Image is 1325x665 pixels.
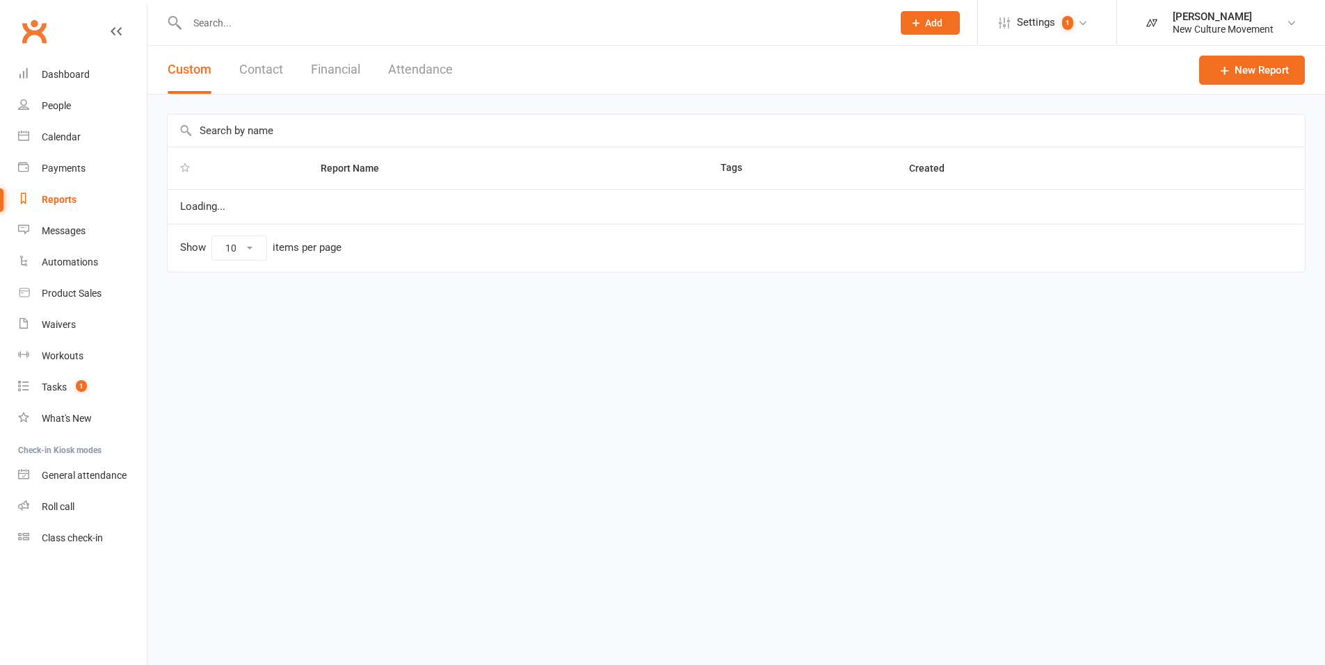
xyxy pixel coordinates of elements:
[42,225,86,236] div: Messages
[273,242,342,254] div: items per page
[18,278,147,309] a: Product Sales
[321,160,394,176] button: Report Name
[1138,9,1166,37] img: thumb_image1748164043.png
[42,381,67,393] div: Tasks
[18,153,147,184] a: Payments
[18,523,147,554] a: Class kiosk mode
[42,288,102,299] div: Product Sales
[321,163,394,174] span: Report Name
[168,46,211,94] button: Custom
[925,17,942,28] span: Add
[18,59,147,90] a: Dashboard
[42,163,86,174] div: Payments
[18,491,147,523] a: Roll call
[1173,23,1274,35] div: New Culture Movement
[42,194,77,205] div: Reports
[1173,10,1274,23] div: [PERSON_NAME]
[901,11,960,35] button: Add
[18,247,147,278] a: Automations
[18,372,147,403] a: Tasks 1
[42,69,90,80] div: Dashboard
[76,380,87,392] span: 1
[42,131,81,142] div: Calendar
[42,470,127,481] div: General attendance
[18,340,147,372] a: Workouts
[18,90,147,122] a: People
[168,189,1305,224] td: Loading...
[18,215,147,247] a: Messages
[1062,16,1073,30] span: 1
[909,160,960,176] button: Created
[42,350,83,361] div: Workouts
[42,532,103,543] div: Class check-in
[311,46,360,94] button: Financial
[18,309,147,340] a: Waivers
[18,184,147,215] a: Reports
[42,256,98,268] div: Automations
[239,46,283,94] button: Contact
[1199,56,1305,85] a: New Report
[42,413,92,424] div: What's New
[180,236,342,261] div: Show
[42,501,74,512] div: Roll call
[18,460,147,491] a: General attendance kiosk mode
[18,122,147,153] a: Calendar
[909,163,960,174] span: Created
[18,403,147,434] a: What's New
[708,147,897,189] th: Tags
[183,13,883,33] input: Search...
[42,100,71,111] div: People
[388,46,453,94] button: Attendance
[168,115,1305,147] input: Search by name
[17,14,51,49] a: Clubworx
[42,319,76,330] div: Waivers
[1017,7,1055,38] span: Settings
